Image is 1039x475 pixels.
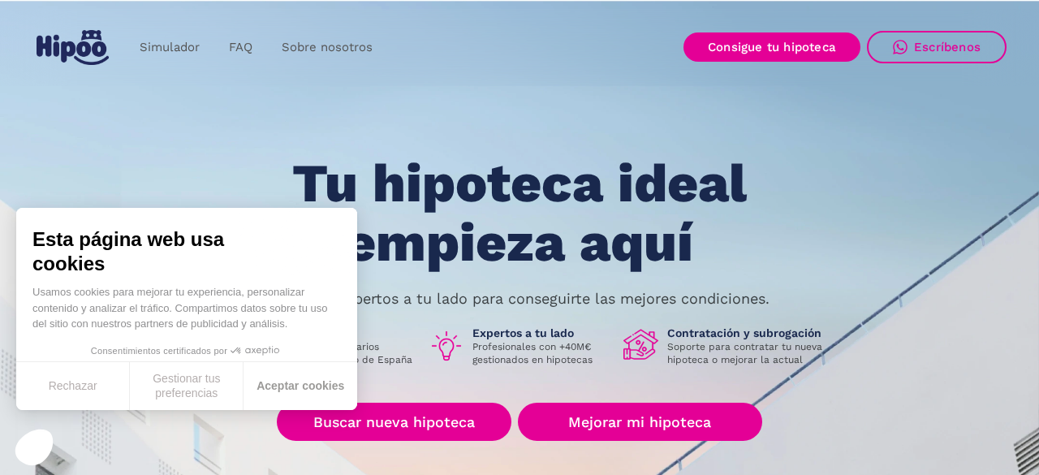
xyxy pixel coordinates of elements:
[472,326,610,340] h1: Expertos a tu lado
[212,154,827,272] h1: Tu hipoteca ideal empieza aquí
[667,326,834,340] h1: Contratación y subrogación
[269,292,770,305] p: Nuestros expertos a tu lado para conseguirte las mejores condiciones.
[214,32,267,63] a: FAQ
[32,24,112,71] a: home
[667,340,834,366] p: Soporte para contratar tu nueva hipoteca o mejorar la actual
[267,32,387,63] a: Sobre nosotros
[914,40,981,54] div: Escríbenos
[472,340,610,366] p: Profesionales con +40M€ gestionados en hipotecas
[518,403,762,441] a: Mejorar mi hipoteca
[125,32,214,63] a: Simulador
[867,31,1007,63] a: Escríbenos
[277,403,511,441] a: Buscar nueva hipoteca
[683,32,860,62] a: Consigue tu hipoteca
